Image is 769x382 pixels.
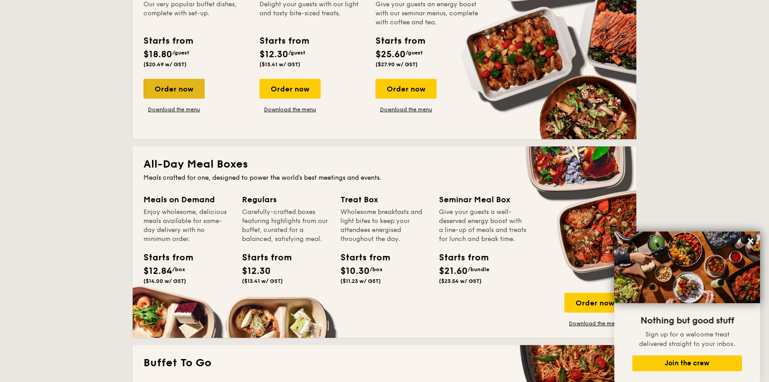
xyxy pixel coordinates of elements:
[439,208,527,244] div: Give your guests a well-deserved energy boost with a line-up of meals and treats for lunch and br...
[143,356,626,370] h2: Buffet To Go
[340,193,428,206] div: Treat Box
[439,251,479,264] div: Starts from
[564,293,626,313] div: Order now
[259,61,300,68] span: ($13.41 w/ GST)
[468,266,489,273] span: /bundle
[743,234,758,248] button: Close
[242,193,330,206] div: Regulars
[259,106,321,113] a: Download the menu
[439,278,482,284] span: ($23.54 w/ GST)
[340,278,381,284] span: ($11.23 w/ GST)
[340,251,381,264] div: Starts from
[259,79,321,99] div: Order now
[376,79,437,99] div: Order now
[242,208,330,244] div: Carefully-crafted boxes featuring highlights from our buffet, curated for a balanced, satisfying ...
[143,49,172,60] span: $18.80
[143,208,231,244] div: Enjoy wholesome, delicious meals available for same-day delivery with no minimum order.
[143,266,172,277] span: $12.84
[632,355,742,371] button: Join the crew
[143,251,184,264] div: Starts from
[370,266,383,273] span: /box
[242,266,271,277] span: $12.30
[614,232,760,303] img: DSC07876-Edit02-Large.jpeg
[143,278,186,284] span: ($14.00 w/ GST)
[143,79,205,99] div: Order now
[376,49,406,60] span: $25.60
[172,266,185,273] span: /box
[143,61,187,68] span: ($20.49 w/ GST)
[242,278,283,284] span: ($13.41 w/ GST)
[640,315,734,326] span: Nothing but good stuff
[143,193,231,206] div: Meals on Demand
[172,50,189,56] span: /guest
[439,193,527,206] div: Seminar Meal Box
[439,266,468,277] span: $21.60
[564,320,626,327] a: Download the menu
[340,208,428,244] div: Wholesome breakfasts and light bites to keep your attendees energised throughout the day.
[406,50,423,56] span: /guest
[376,34,425,48] div: Starts from
[143,34,192,48] div: Starts from
[639,331,735,348] span: Sign up for a welcome treat delivered straight to your inbox.
[259,49,288,60] span: $12.30
[288,50,305,56] span: /guest
[259,34,308,48] div: Starts from
[242,251,282,264] div: Starts from
[340,266,370,277] span: $10.30
[376,61,418,68] span: ($27.90 w/ GST)
[143,106,205,113] a: Download the menu
[376,106,437,113] a: Download the menu
[143,173,626,182] div: Meals crafted for one, designed to power the world's best meetings and events.
[143,157,626,172] h2: All-Day Meal Boxes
